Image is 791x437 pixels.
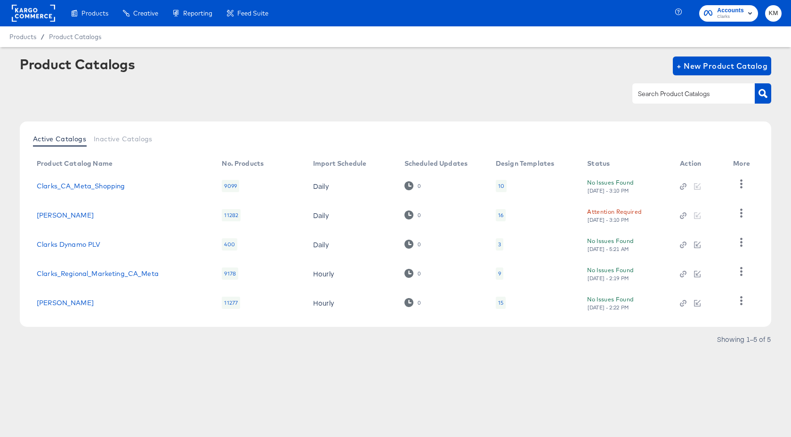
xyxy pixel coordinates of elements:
[498,241,501,248] div: 3
[36,33,49,40] span: /
[417,212,421,218] div: 0
[417,299,421,306] div: 0
[636,89,736,99] input: Search Product Catalogs
[404,240,421,249] div: 0
[404,210,421,219] div: 0
[726,156,761,171] th: More
[498,182,504,190] div: 10
[417,183,421,189] div: 0
[37,182,125,190] a: Clarks_CA_Meta_Shopping
[237,9,268,17] span: Feed Suite
[496,180,507,192] div: 10
[133,9,158,17] span: Creative
[496,209,506,221] div: 16
[222,209,241,221] div: 11282
[765,5,782,22] button: KM
[33,135,86,143] span: Active Catalogs
[183,9,212,17] span: Reporting
[498,299,503,307] div: 15
[496,160,554,167] div: Design Templates
[306,259,397,288] td: Hourly
[417,241,421,248] div: 0
[587,207,641,217] div: Attention Required
[222,267,238,280] div: 9178
[404,298,421,307] div: 0
[222,180,239,192] div: 9099
[313,160,366,167] div: Import Schedule
[673,57,771,75] button: + New Product Catalog
[587,217,630,223] div: [DATE] - 3:10 PM
[37,270,159,277] a: Clarks_Regional_Marketing_CA_Meta
[496,267,503,280] div: 9
[677,59,767,73] span: + New Product Catalog
[496,297,506,309] div: 15
[306,171,397,201] td: Daily
[222,160,264,167] div: No. Products
[306,230,397,259] td: Daily
[404,181,421,190] div: 0
[498,270,501,277] div: 9
[37,160,113,167] div: Product Catalog Name
[49,33,101,40] a: Product Catalogs
[672,156,726,171] th: Action
[37,241,101,248] a: Clarks Dynamo PLV
[20,57,135,72] div: Product Catalogs
[81,9,108,17] span: Products
[37,211,94,219] a: [PERSON_NAME]
[699,5,758,22] button: AccountsClarks
[404,269,421,278] div: 0
[417,270,421,277] div: 0
[717,13,744,21] span: Clarks
[404,160,468,167] div: Scheduled Updates
[769,8,778,19] span: KM
[717,6,744,16] span: Accounts
[37,299,94,307] a: [PERSON_NAME]
[306,201,397,230] td: Daily
[94,135,153,143] span: Inactive Catalogs
[9,33,36,40] span: Products
[222,238,237,251] div: 400
[306,288,397,317] td: Hourly
[498,211,503,219] div: 16
[222,297,240,309] div: 11277
[587,207,641,223] button: Attention Required[DATE] - 3:10 PM
[580,156,672,171] th: Status
[717,336,771,342] div: Showing 1–5 of 5
[496,238,503,251] div: 3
